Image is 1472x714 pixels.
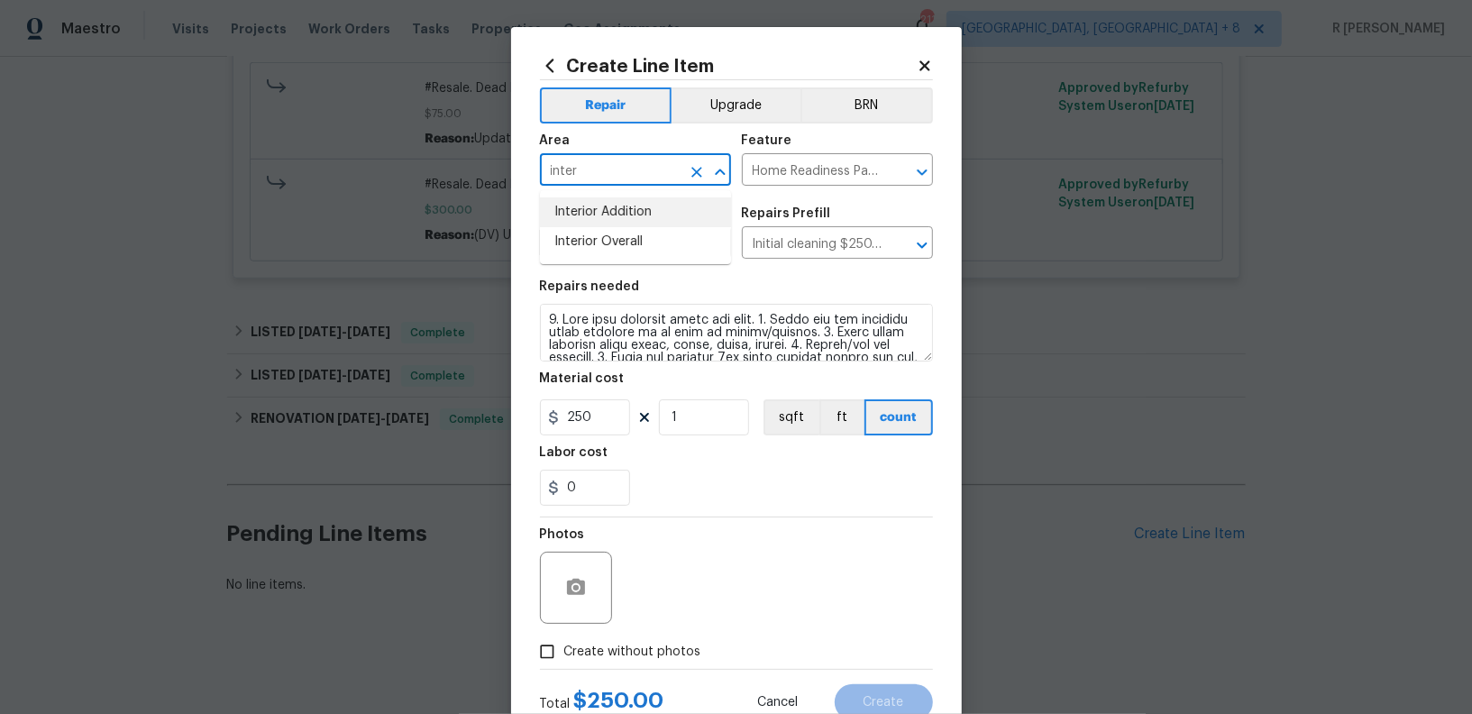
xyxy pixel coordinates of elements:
div: Total [540,691,664,713]
span: Create [864,696,904,709]
button: ft [819,399,864,435]
button: sqft [763,399,819,435]
button: Open [910,233,935,258]
h5: Repairs needed [540,280,640,293]
span: $ 250.00 [574,690,664,711]
textarea: 9. Lore ipsu dolorsit ametc adi elit. 1. Seddo eiu tem incididu utlab etdolore ma al enim ad mini... [540,304,933,362]
button: Upgrade [672,87,800,124]
h2: Create Line Item [540,56,917,76]
h5: Repairs Prefill [742,207,831,220]
h5: Labor cost [540,446,608,459]
span: Create without photos [564,643,701,662]
button: Clear [684,160,709,185]
h5: Area [540,134,571,147]
button: Close [708,160,733,185]
button: count [864,399,933,435]
h5: Photos [540,528,585,541]
button: BRN [800,87,933,124]
li: Interior Overall [540,227,731,257]
h5: Material cost [540,372,625,385]
h5: Feature [742,134,792,147]
span: Cancel [758,696,799,709]
button: Open [910,160,935,185]
li: Interior Addition [540,197,731,227]
button: Repair [540,87,672,124]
